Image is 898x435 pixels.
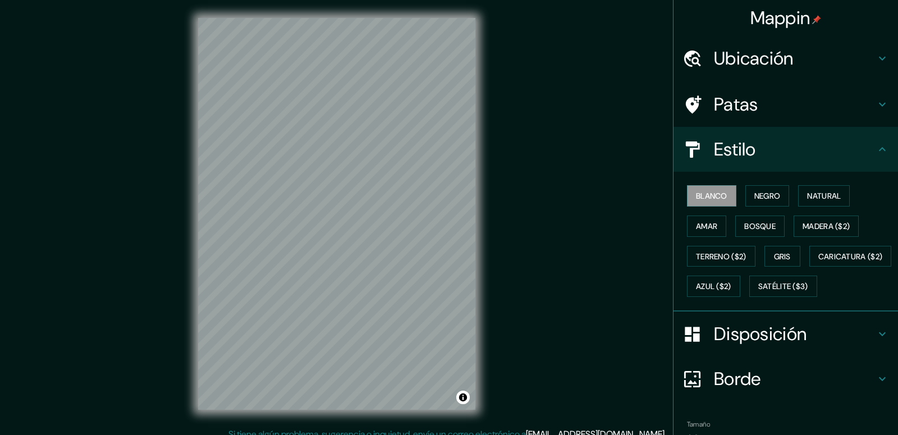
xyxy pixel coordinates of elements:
button: Natural [798,185,850,207]
font: Gris [774,251,791,262]
font: Azul ($2) [696,282,731,292]
button: Satélite ($3) [749,276,817,297]
font: Negro [754,191,781,201]
font: Natural [807,191,841,201]
button: Bosque [735,216,785,237]
font: Bosque [744,221,776,231]
font: Amar [696,221,717,231]
font: Borde [714,367,761,391]
button: Madera ($2) [794,216,859,237]
button: Azul ($2) [687,276,740,297]
button: Blanco [687,185,736,207]
img: pin-icon.png [812,15,821,24]
iframe: Lanzador de widgets de ayuda [798,391,886,423]
font: Caricatura ($2) [818,251,883,262]
div: Borde [673,356,898,401]
div: Patas [673,82,898,127]
font: Patas [714,93,758,116]
font: Estilo [714,138,756,161]
font: Ubicación [714,47,794,70]
font: Blanco [696,191,727,201]
font: Satélite ($3) [758,282,808,292]
div: Disposición [673,312,898,356]
button: Caricatura ($2) [809,246,892,267]
div: Estilo [673,127,898,172]
button: Gris [764,246,800,267]
font: Madera ($2) [803,221,850,231]
font: Disposición [714,322,807,346]
button: Negro [745,185,790,207]
canvas: Mapa [198,18,475,410]
font: Terreno ($2) [696,251,746,262]
button: Activar o desactivar atribución [456,391,470,404]
button: Terreno ($2) [687,246,755,267]
font: Mappin [750,6,810,30]
div: Ubicación [673,36,898,81]
font: Tamaño [687,420,710,429]
button: Amar [687,216,726,237]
